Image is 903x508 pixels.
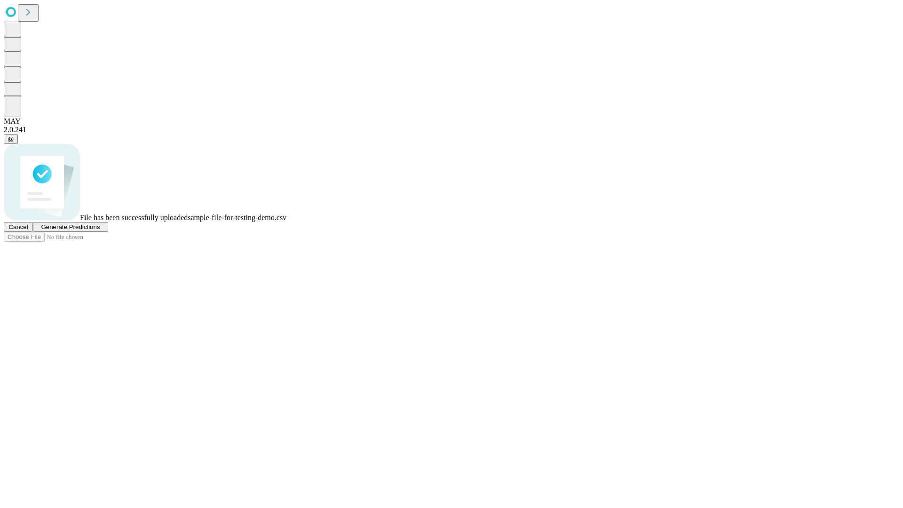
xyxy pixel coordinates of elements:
span: Generate Predictions [41,223,100,230]
div: MAY [4,117,899,126]
div: 2.0.241 [4,126,899,134]
button: Cancel [4,222,33,232]
span: @ [8,135,14,143]
span: File has been successfully uploaded [80,214,188,222]
button: @ [4,134,18,144]
span: Cancel [8,223,28,230]
button: Generate Predictions [33,222,108,232]
span: sample-file-for-testing-demo.csv [188,214,286,222]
